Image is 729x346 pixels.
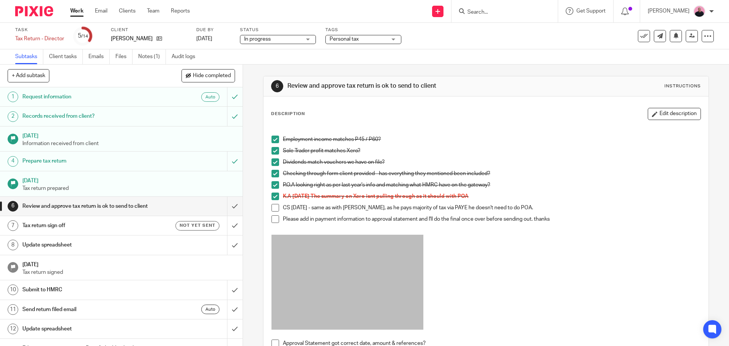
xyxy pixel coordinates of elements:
a: Client tasks [49,49,83,64]
div: 10 [8,284,18,295]
img: Pixie [15,6,53,16]
p: Description [271,111,305,117]
h1: Records received from client? [22,111,154,122]
div: 4 [8,156,18,167]
a: Email [95,7,107,15]
p: CS [DATE] - same as with [PERSON_NAME], as he pays majority of tax via PAYE he doesn't need to do... [283,204,700,212]
h1: Tax return sign off [22,220,154,231]
label: Status [240,27,316,33]
div: 6 [8,201,18,212]
h1: [DATE] [22,259,235,269]
a: Clients [119,7,136,15]
p: Employment income matches P45 / P60? [283,136,700,143]
div: Tax Return - Director [15,35,64,43]
h1: Review and approve tax return is ok to send to client [287,82,502,90]
label: Task [15,27,64,33]
h1: Submit to HMRC [22,284,154,295]
span: Get Support [576,8,606,14]
button: Edit description [648,108,701,120]
a: Notes (1) [138,49,166,64]
a: Reports [171,7,190,15]
span: K.A [DATE] The summary on Xero isnt pulling through as it should with POA [283,194,469,199]
h1: Update spreadsheet [22,239,154,251]
span: [DATE] [196,36,212,41]
p: [PERSON_NAME] [648,7,690,15]
a: Emails [88,49,110,64]
h1: Request information [22,91,154,103]
p: Tax return signed [22,269,235,276]
div: 6 [271,80,283,92]
small: /14 [81,34,88,38]
div: Auto [201,92,219,102]
p: [PERSON_NAME] [111,35,153,43]
p: Dividends match vouchers we have on file? [283,158,700,166]
p: Tax return prepared [22,185,235,192]
button: + Add subtask [8,69,49,82]
a: Files [115,49,133,64]
div: 2 [8,111,18,122]
h1: [DATE] [22,175,235,185]
img: Bio%20-%20Kemi%20.png [693,5,705,17]
div: Instructions [664,83,701,89]
a: Subtasks [15,49,43,64]
p: Checking through form client provided - has everything they mentioned been included? [283,170,700,177]
span: Not yet sent [180,222,215,229]
p: Please add in payment information to approval statement and I'll do the final once over before se... [283,215,700,223]
h1: Update spreadsheet [22,323,154,335]
a: Team [147,7,159,15]
p: P.O.A looking right as per last year's info and matching what HMRC have on the gateway? [283,181,700,189]
label: Tags [325,27,401,33]
button: Hide completed [181,69,235,82]
div: 11 [8,304,18,315]
div: 1 [8,92,18,102]
a: Audit logs [172,49,201,64]
h1: Send return filed email [22,304,154,315]
div: 7 [8,220,18,231]
h1: Prepare tax return [22,155,154,167]
span: Personal tax [330,36,359,42]
h1: Review and approve tax return is ok to send to client [22,201,154,212]
span: Hide completed [193,73,231,79]
a: Work [70,7,84,15]
div: 5 [78,32,88,40]
input: Search [467,9,535,16]
div: 8 [8,240,18,250]
span: In progress [244,36,271,42]
p: Information received from client [22,140,235,147]
label: Client [111,27,187,33]
p: Sole Trader profit matches Xero? [283,147,700,155]
label: Due by [196,27,230,33]
div: Auto [201,305,219,314]
div: 12 [8,324,18,334]
h1: [DATE] [22,130,235,140]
